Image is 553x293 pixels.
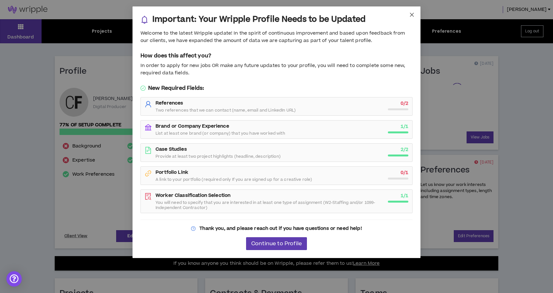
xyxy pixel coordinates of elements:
span: A link to your portfolio (required only If you are signed up for a creative role) [156,177,312,182]
h5: How does this affect you? [140,52,413,60]
span: user [145,101,152,108]
strong: References [156,100,183,106]
span: Two references that we can contact (name, email and LinkedIn URL) [156,108,296,113]
strong: Thank you, and please reach out if you have questions or need help! [199,225,362,232]
strong: 0 / 2 [401,100,408,107]
span: bank [145,124,152,131]
strong: Brand or Company Experience [156,123,229,130]
strong: Portfolio Link [156,169,188,176]
span: check-circle [140,86,146,91]
strong: 2 / 2 [401,146,408,153]
span: file-search [145,193,152,200]
strong: 1 / 1 [401,192,408,199]
strong: Case Studies [156,146,187,153]
span: file-text [145,147,152,154]
span: question-circle [191,226,196,231]
h3: Important: Your Wripple Profile Needs to be Updated [152,14,365,25]
strong: Worker Classification Selection [156,192,230,199]
div: In order to apply for new jobs OR make any future updates to your profile, you will need to compl... [140,62,413,77]
button: Close [403,6,421,24]
span: bell [140,16,148,24]
button: Continue to Profile [246,237,307,250]
span: close [409,12,414,17]
div: Welcome to the latest Wripple update! In the spirit of continuous improvement and based upon feed... [140,30,413,44]
strong: 1 / 1 [401,123,408,130]
span: You will need to specify that you are interested in at least one type of assignment (W2-Staffing ... [156,200,384,210]
span: Provide at least two project highlights (headline, description) [156,154,281,159]
span: link [145,170,152,177]
strong: 0 / 1 [401,169,408,176]
span: Continue to Profile [251,241,302,247]
span: List at least one brand (or company) that you have worked with [156,131,285,136]
h5: New Required Fields: [140,84,413,92]
div: Open Intercom Messenger [6,271,22,287]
